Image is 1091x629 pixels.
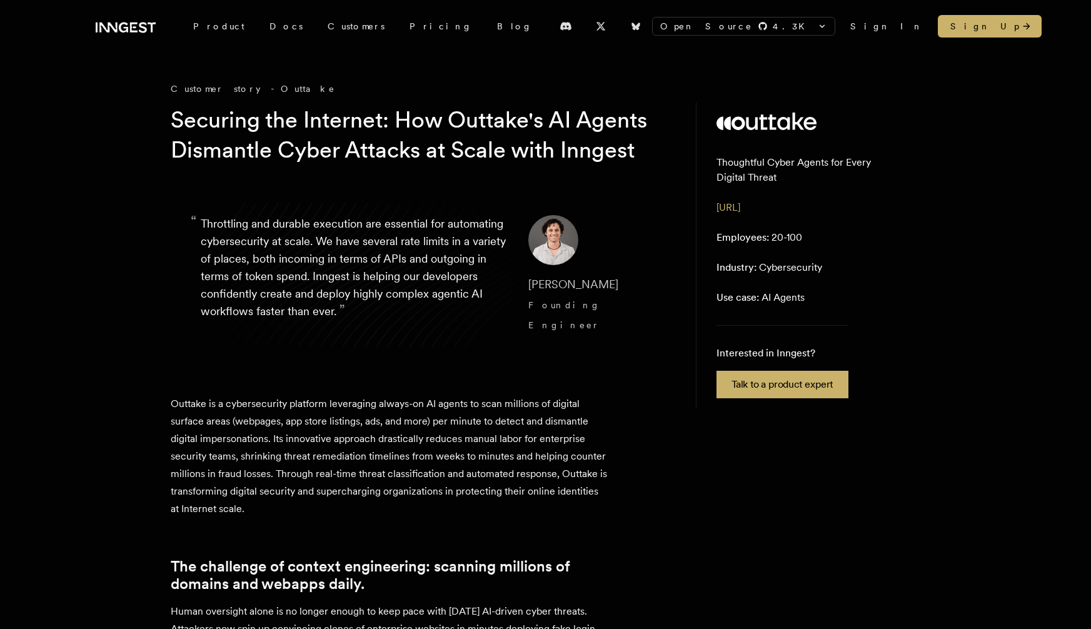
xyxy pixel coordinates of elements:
[660,20,753,33] span: Open Source
[716,155,901,185] p: Thoughtful Cyber Agents for Every Digital Threat
[171,558,608,593] a: The challenge of context engineering: scanning millions of domains and webapps daily.
[485,15,545,38] a: Blog
[716,231,769,243] span: Employees:
[171,105,651,165] h1: Securing the Internet: How Outtake's AI Agents Dismantle Cyber Attacks at Scale with Inngest
[181,15,257,38] div: Product
[191,218,197,225] span: “
[552,16,580,36] a: Discord
[716,290,805,305] p: AI Agents
[171,83,671,95] div: Customer story - Outtake
[716,113,817,130] img: Outtake's logo
[716,346,848,361] p: Interested in Inngest?
[315,15,397,38] a: Customers
[397,15,485,38] a: Pricing
[716,230,802,245] p: 20-100
[528,215,578,265] img: Image of Diego Escobedo
[201,215,508,335] p: Throttling and durable execution are essential for automating cybersecurity at scale. We have sev...
[716,291,759,303] span: Use case:
[716,371,848,398] a: Talk to a product expert
[528,300,601,330] span: Founding Engineer
[339,301,345,319] span: ”
[850,20,923,33] a: Sign In
[257,15,315,38] a: Docs
[171,395,608,518] p: Outtake is a cybersecurity platform leveraging always-on AI agents to scan millions of digital su...
[716,261,757,273] span: Industry:
[587,16,615,36] a: X
[773,20,812,33] span: 4.3 K
[528,278,618,291] span: [PERSON_NAME]
[938,15,1042,38] a: Sign Up
[622,16,650,36] a: Bluesky
[716,260,822,275] p: Cybersecurity
[716,201,740,213] a: [URL]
